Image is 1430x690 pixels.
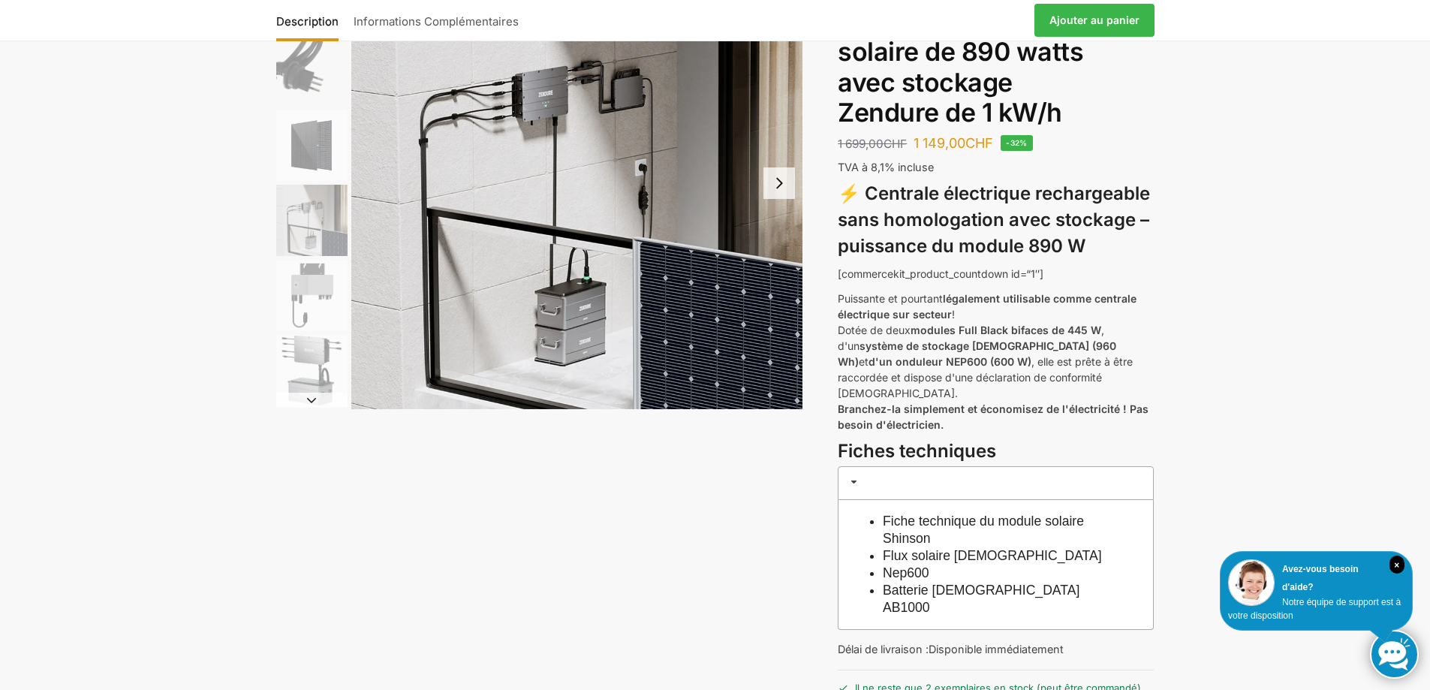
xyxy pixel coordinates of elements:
a: Informations Complémentaires [346,2,526,38]
font: ! [952,308,955,321]
i: Fermer [1389,556,1404,574]
li: 5 / 6 [272,258,348,333]
img: Maysun [276,110,348,181]
font: Puissante et pourtant [838,292,943,305]
img: micro-onduleur nep 600 W [276,260,348,331]
font: et [859,355,869,368]
font: CHF [965,135,993,151]
li: 2 / 6 [272,32,348,107]
a: Batterie [DEMOGRAPHIC_DATA] AB1000 [883,583,1079,615]
a: Fiche technique du module solaire Shinson [883,514,1084,546]
button: Diapositive suivante [763,167,795,199]
font: -32% [1006,138,1028,147]
font: 1 699,00 [838,137,884,151]
img: Service client [1228,559,1275,606]
font: CHF [884,137,907,151]
a: Flux solaire [DEMOGRAPHIC_DATA] [883,548,1102,563]
font: Fiches techniques [838,440,996,462]
font: 1 149,00 [914,135,965,151]
font: , elle est prête à être raccordée et dispose d'une déclaration de conformité [DEMOGRAPHIC_DATA]. [838,355,1133,399]
font: ⚡ Centrale électrique rechargeable sans homologation avec stockage – puissance du module 890 W [838,182,1150,257]
font: légalement utilisable comme centrale électrique sur secteur [838,292,1136,321]
img: Câble de connexion - 3 mètres_Prise suisse [276,35,348,106]
font: Description [276,14,339,29]
font: système de stockage [DEMOGRAPHIC_DATA] (960 Wh) [838,339,1116,368]
font: d'un onduleur NEP600 (600 W) [869,355,1031,368]
font: Notre équipe de support est à votre disposition [1228,597,1401,621]
font: [commercekit_product_countdown id=“1″] [838,267,1043,280]
button: Diapositive suivante [276,393,348,408]
li: 6 / 6 [272,333,348,408]
li: 3 / 6 [272,107,348,182]
a: Description [276,2,346,38]
font: Avez-vous besoin d'aide? [1282,564,1359,592]
font: TVA à 8,1% incluse [838,161,934,173]
font: Ajouter au panier [1049,14,1139,26]
a: Ajouter au panier [1034,4,1155,37]
a: Nep600 [883,565,929,580]
font: Branchez-la simplement et économisez de l'électricité ! Pas besoin d'électricien. [838,402,1149,431]
font: Délai de livraison : [838,643,929,655]
img: Zendure Solaflow [276,335,348,406]
font: , d'un [838,324,1104,352]
font: modules Full Black bifaces de 445 W [911,324,1101,336]
font: Disponible immédiatement [929,643,1064,655]
img: Stockage par batterie à flux solaire Zendure pour centrales électriques de balcon [276,185,348,256]
li: 4 / 6 [272,182,348,258]
font: Dotée de deux [838,324,911,336]
font: Informations Complémentaires [354,14,519,29]
font: × [1394,560,1399,571]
